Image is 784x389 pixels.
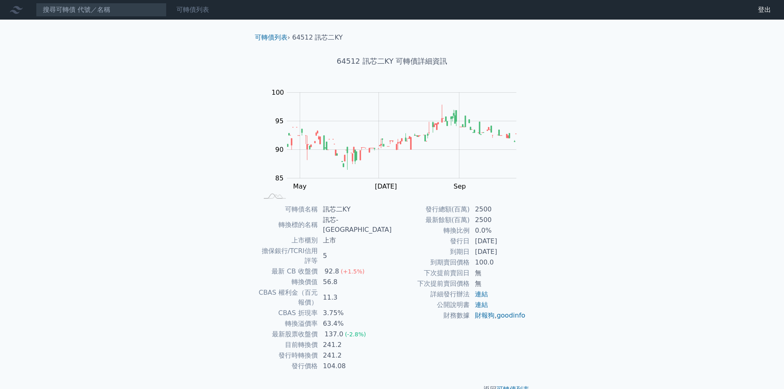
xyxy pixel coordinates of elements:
[470,236,526,247] td: [DATE]
[392,289,470,300] td: 詳細發行辦法
[341,268,364,275] span: (+1.5%)
[318,204,392,215] td: 訊芯二KY
[454,182,466,190] tspan: Sep
[258,318,318,329] td: 轉換溢價率
[258,246,318,266] td: 擔保銀行/TCRI信用評等
[318,235,392,246] td: 上市
[292,33,343,42] li: 64512 訊芯二KY
[470,310,526,321] td: ,
[470,268,526,278] td: 無
[323,329,345,339] div: 137.0
[345,331,366,338] span: (-2.8%)
[392,215,470,225] td: 最新餘額(百萬)
[258,287,318,308] td: CBAS 權利金（百元報價）
[318,318,392,329] td: 63.4%
[36,3,167,17] input: 搜尋可轉債 代號／名稱
[318,287,392,308] td: 11.3
[255,33,287,41] a: 可轉債列表
[392,300,470,310] td: 公開說明書
[258,204,318,215] td: 可轉債名稱
[392,204,470,215] td: 發行總額(百萬)
[392,247,470,257] td: 到期日
[258,277,318,287] td: 轉換價值
[318,246,392,266] td: 5
[470,247,526,257] td: [DATE]
[255,33,290,42] li: ›
[323,267,341,276] div: 92.8
[318,361,392,371] td: 104.08
[392,257,470,268] td: 到期賣回價格
[392,278,470,289] td: 下次提前賣回價格
[470,204,526,215] td: 2500
[318,308,392,318] td: 3.75%
[475,290,488,298] a: 連結
[392,236,470,247] td: 發行日
[275,146,283,153] tspan: 90
[392,310,470,321] td: 財務數據
[470,215,526,225] td: 2500
[470,257,526,268] td: 100.0
[470,278,526,289] td: 無
[272,89,284,96] tspan: 100
[318,277,392,287] td: 56.8
[248,56,536,67] h1: 64512 訊芯二KY 可轉債詳細資訊
[392,268,470,278] td: 下次提前賣回日
[258,340,318,350] td: 目前轉換價
[258,215,318,235] td: 轉換標的名稱
[275,174,283,182] tspan: 85
[176,6,209,13] a: 可轉債列表
[751,3,777,16] a: 登出
[258,266,318,277] td: 最新 CB 收盤價
[497,311,525,319] a: goodinfo
[258,308,318,318] td: CBAS 折現率
[318,340,392,350] td: 241.2
[258,361,318,371] td: 發行價格
[318,215,392,235] td: 訊芯-[GEOGRAPHIC_DATA]
[470,225,526,236] td: 0.0%
[475,311,494,319] a: 財報狗
[293,182,307,190] tspan: May
[258,235,318,246] td: 上市櫃別
[375,182,397,190] tspan: [DATE]
[267,89,529,190] g: Chart
[275,117,283,125] tspan: 95
[258,329,318,340] td: 最新股票收盤價
[318,350,392,361] td: 241.2
[392,225,470,236] td: 轉換比例
[258,350,318,361] td: 發行時轉換價
[475,301,488,309] a: 連結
